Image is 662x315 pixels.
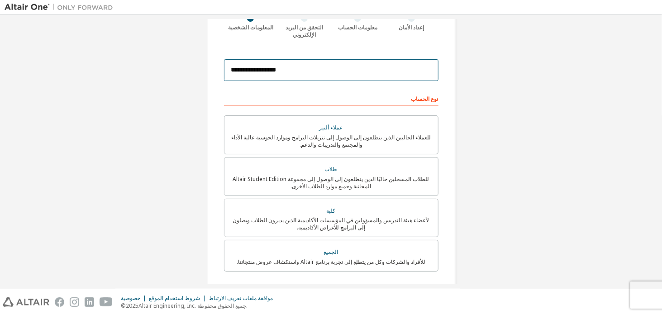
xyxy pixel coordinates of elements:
img: instagram.svg [70,297,79,307]
font: التحقق من البريد الإلكتروني [286,24,323,38]
font: شروط استخدام الموقع [149,294,200,302]
font: للأفراد والشركات وكل من يتطلع إلى تجربة برنامج Altair واستكشاف عروض منتجاتنا. [237,258,425,266]
font: الجميع [324,248,338,256]
img: ألتير ون [5,3,118,12]
font: عملاء ألتير [319,124,343,131]
img: facebook.svg [55,297,64,307]
font: للطلاب المسجلين حاليًا الذين يتطلعون إلى الوصول إلى مجموعة Altair Student Edition المجانية وجميع ... [233,175,429,190]
font: موافقة ملفات تعريف الارتباط [209,294,273,302]
img: youtube.svg [100,297,113,307]
font: Altair Engineering, Inc. جميع الحقوق محفوظة. [138,302,248,310]
img: linkedin.svg [85,297,94,307]
font: لأعضاء هيئة التدريس والمسؤولين في المؤسسات الأكاديمية الذين يديرون الطلاب ويصلون إلى البرامج للأغ... [233,216,429,231]
font: نوع الحساب [411,95,438,103]
font: المعلومات الشخصية [228,24,273,31]
font: كلية [327,207,336,215]
font: إعداد الأمان [399,24,424,31]
font: © [121,302,126,310]
font: معلومات الحساب [338,24,377,31]
font: 2025 [126,302,138,310]
img: altair_logo.svg [3,297,49,307]
font: طلاب [325,165,338,173]
font: خصوصية [121,294,140,302]
font: للعملاء الحاليين الذين يتطلعون إلى الوصول إلى تنزيلات البرامج وموارد الحوسبة عالية الأداء والمجتم... [231,134,431,148]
